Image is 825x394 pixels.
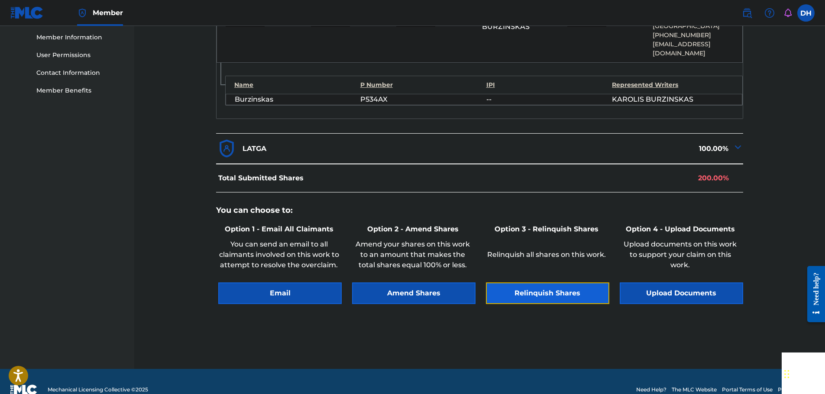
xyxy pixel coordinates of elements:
img: Top Rightsholder [77,8,87,18]
span: KAROLIS BURZINSKAS [612,94,693,105]
p: LATGA [243,144,266,154]
p: Upload documents on this work to support your claim on this work. [620,239,741,270]
a: Public Search [738,4,756,22]
a: User Permissions [36,51,124,60]
div: P534AX [360,94,482,105]
h6: Option 4 - Upload Documents [620,224,741,234]
div: Notifications [783,9,792,17]
div: P Number [360,80,482,90]
a: Need Help? [636,386,666,394]
div: User Menu [797,4,815,22]
img: MLC Logo [10,6,44,19]
span: Member [93,8,123,18]
h6: Option 3 - Relinquish Shares [486,224,607,234]
button: Amend Shares [352,282,476,304]
div: Name [234,80,356,90]
span: Mechanical Licensing Collective © 2025 [48,386,148,394]
button: Upload Documents [620,282,743,304]
div: Burzinskas [235,94,356,105]
div: IPI [486,80,608,90]
img: search [742,8,752,18]
img: help [764,8,775,18]
p: 200.00% [698,173,729,183]
h6: Option 2 - Amend Shares [352,224,473,234]
div: Drag [784,361,789,387]
a: Contact Information [36,68,124,77]
button: Relinquish Shares [486,282,609,304]
button: Email [218,282,342,304]
p: Relinquish all shares on this work. [486,250,607,260]
a: Privacy Policy [778,386,815,394]
div: 100.00% [480,138,743,159]
a: Member Benefits [36,86,124,95]
img: dfb38c8551f6dcc1ac04.svg [216,138,237,159]
iframe: Resource Center [801,259,825,329]
div: Help [761,4,778,22]
a: Member Information [36,33,124,42]
p: [PHONE_NUMBER] [653,31,734,40]
p: Total Submitted Shares [218,173,304,183]
p: [EMAIL_ADDRESS][DOMAIN_NAME] [653,40,734,58]
p: [GEOGRAPHIC_DATA] [653,22,734,31]
p: You can send an email to all claimants involved on this work to attempt to resolve the overclaim. [218,239,340,270]
a: Portal Terms of Use [722,386,773,394]
h5: You can choose to: [216,205,743,215]
p: Amend your shares on this work to an amount that makes the total shares equal 100% or less. [352,239,473,270]
iframe: Chat Widget [782,352,825,394]
h6: Option 1 - Email All Claimants [218,224,340,234]
a: The MLC Website [672,386,717,394]
div: -- [486,94,608,105]
img: expand-cell-toggle [733,142,743,152]
div: Represented Writers [612,80,734,90]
